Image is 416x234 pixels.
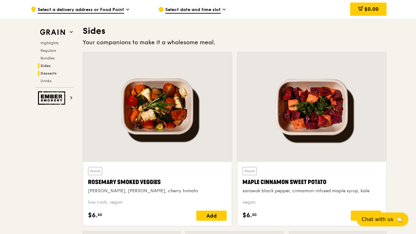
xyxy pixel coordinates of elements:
[83,25,387,37] h3: Sides
[38,91,67,105] img: Ember Smokery web logo
[88,178,227,187] div: Rosemary Smoked Veggies
[83,38,387,47] div: Your companions to make it a wholesome meal.
[88,167,102,175] div: Warm
[41,56,54,60] span: Bundles
[165,7,221,14] span: Select date and time slot
[252,212,257,217] span: 50
[41,48,56,53] span: Regulars
[41,79,51,83] span: Drinks
[243,178,381,187] div: Maple Cinnamon Sweet Potato
[88,188,227,194] div: [PERSON_NAME], [PERSON_NAME], cherry tomato
[364,6,379,12] span: $0.00
[243,211,252,220] span: $6.
[243,167,257,175] div: Warm
[243,188,381,194] div: sarawak black pepper, cinnamon-infused maple syrup, kale
[88,211,98,220] span: $6.
[41,64,51,68] span: Sides
[243,199,381,206] div: vegan
[356,212,408,226] button: Chat with us🦙
[351,211,381,221] div: Add
[196,211,227,221] div: Add
[362,216,393,223] span: Chat with us
[88,199,227,206] div: low carb, vegan
[98,212,102,217] span: 50
[38,7,124,14] span: Select a delivery address or Food Point
[41,41,59,45] span: Highlights
[38,27,67,38] img: Grain web logo
[396,216,403,223] span: 🦙
[41,71,57,76] span: Desserts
